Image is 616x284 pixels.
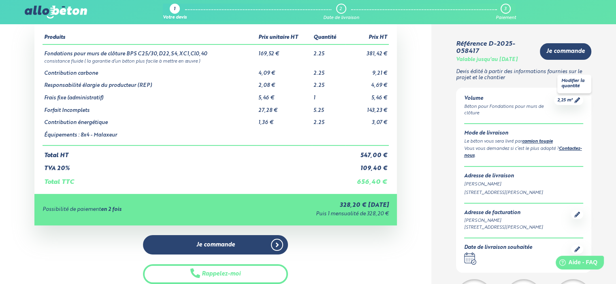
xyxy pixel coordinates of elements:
td: consistance fluide ( la garantie d’un béton plus facile à mettre en œuvre ) [43,57,388,64]
td: 1,36 € [257,114,312,126]
div: Valable jusqu'au [DATE] [456,57,518,63]
a: 1 Votre devis [163,4,187,21]
td: 5.25 [312,101,345,114]
td: 2.25 [312,76,345,89]
td: 2.25 [312,44,345,57]
td: 1 [312,89,345,101]
div: 328,20 € [DATE] [222,202,388,209]
td: 2.25 [312,114,345,126]
div: Adresse de facturation [464,210,543,216]
div: Référence D-2025-058417 [456,40,534,55]
button: Rappelez-moi [143,264,288,284]
div: Puis 1 mensualité de 328,20 € [222,211,388,217]
th: Quantité [312,32,345,44]
td: Total TTC [43,172,345,186]
span: Je commande [196,242,235,248]
td: TVA 20% [43,159,345,172]
td: 169,52 € [257,44,312,57]
td: 547,00 € [345,145,389,159]
div: 1 [174,7,175,12]
td: Contribution carbone [43,64,256,77]
span: Je commande [546,48,585,55]
div: [PERSON_NAME] [464,217,543,224]
td: 5,46 € [257,89,312,101]
td: 4,69 € [345,76,389,89]
td: Fondations pour murs de clôture BPS C25/30,D22,S4,XC1,Cl0,40 [43,44,256,57]
div: Béton pour Fondations pour murs de clôture [464,103,554,117]
a: camion toupie [522,139,553,144]
div: Votre devis [163,15,187,21]
div: Date de livraison [323,15,359,21]
p: Devis édité à partir des informations fournies sur le projet et le chantier [456,69,592,81]
div: [STREET_ADDRESS][PERSON_NAME] [464,189,584,196]
td: 2,08 € [257,76,312,89]
a: 2 Date de livraison [323,4,359,21]
iframe: Help widget launcher [544,252,607,275]
th: Prix HT [345,32,389,44]
td: 27,28 € [257,101,312,114]
th: Prix unitaire HT [257,32,312,44]
div: Adresse de livraison [464,173,584,179]
td: 3,07 € [345,114,389,126]
td: 143,23 € [345,101,389,114]
div: Le béton vous sera livré par [464,138,584,145]
td: 656,40 € [345,172,389,186]
div: Volume [464,96,554,102]
td: 2.25 [312,64,345,77]
div: Mode de livraison [464,130,584,137]
div: Vous vous demandez si c’est le plus adapté ? . [464,145,584,160]
td: Frais fixe (administratif) [43,89,256,101]
div: [STREET_ADDRESS][PERSON_NAME] [464,224,543,231]
td: Contribution énergétique [43,114,256,126]
td: Forfait Incomplets [43,101,256,114]
td: 109,40 € [345,159,389,172]
div: Possibilité de paiement [43,207,222,213]
strong: en 2 fois [101,207,121,212]
td: 9,21 € [345,64,389,77]
div: [PERSON_NAME] [464,181,584,188]
td: Responsabilité élargie du producteur (REP) [43,76,256,89]
td: 381,42 € [345,44,389,57]
a: 3 Paiement [495,4,516,21]
a: Je commande [540,43,591,60]
a: Je commande [143,235,288,255]
span: 2,25 m³ [557,97,573,103]
div: Date de livraison souhaitée [464,245,532,251]
td: Total HT [43,145,345,159]
img: allobéton [25,6,87,19]
td: 4,09 € [257,64,312,77]
th: Produits [43,32,256,44]
td: 5,46 € [345,89,389,101]
div: Paiement [495,15,516,21]
td: Équipements : 8x4 - Malaxeur [43,126,256,145]
div: 2 [339,6,342,12]
div: 3 [504,6,506,12]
